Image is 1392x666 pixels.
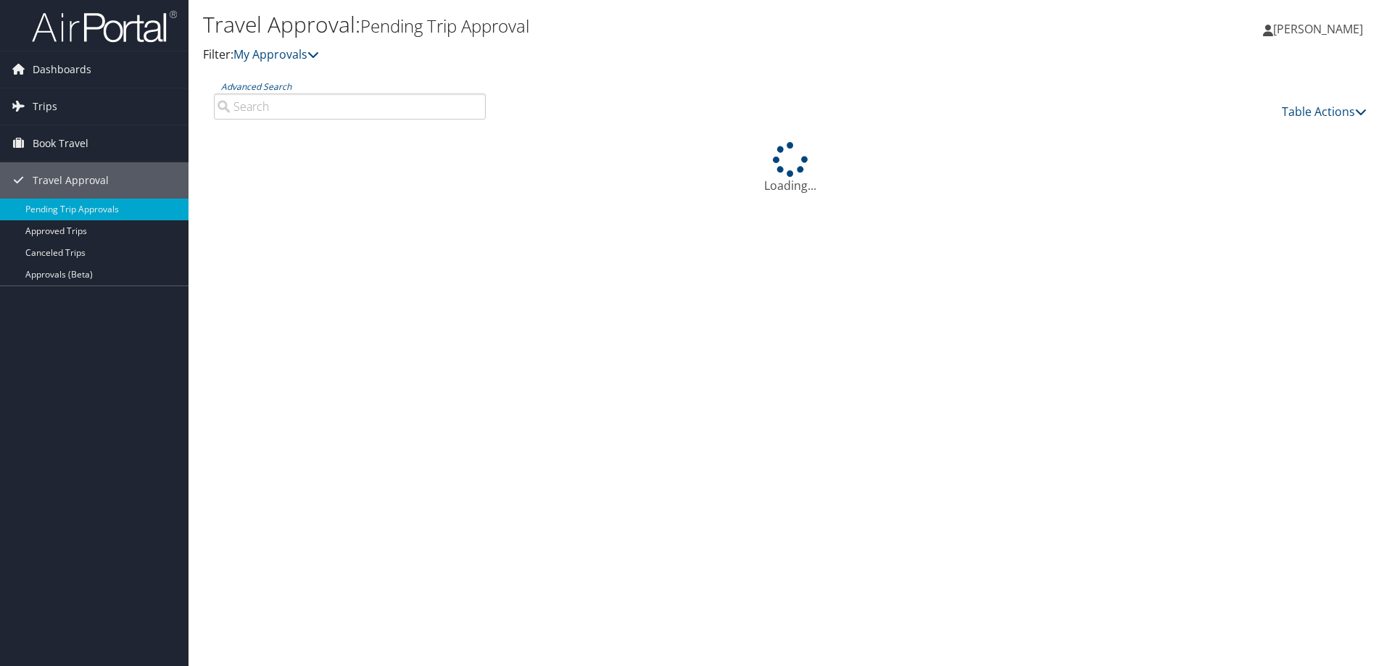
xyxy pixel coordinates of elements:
[33,51,91,88] span: Dashboards
[33,88,57,125] span: Trips
[214,93,486,120] input: Advanced Search
[233,46,319,62] a: My Approvals
[1282,104,1367,120] a: Table Actions
[203,46,986,64] p: Filter:
[33,125,88,162] span: Book Travel
[203,9,986,40] h1: Travel Approval:
[1273,21,1363,37] span: [PERSON_NAME]
[1263,7,1377,51] a: [PERSON_NAME]
[221,80,291,93] a: Advanced Search
[203,142,1377,194] div: Loading...
[360,14,529,38] small: Pending Trip Approval
[33,162,109,199] span: Travel Approval
[32,9,177,43] img: airportal-logo.png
